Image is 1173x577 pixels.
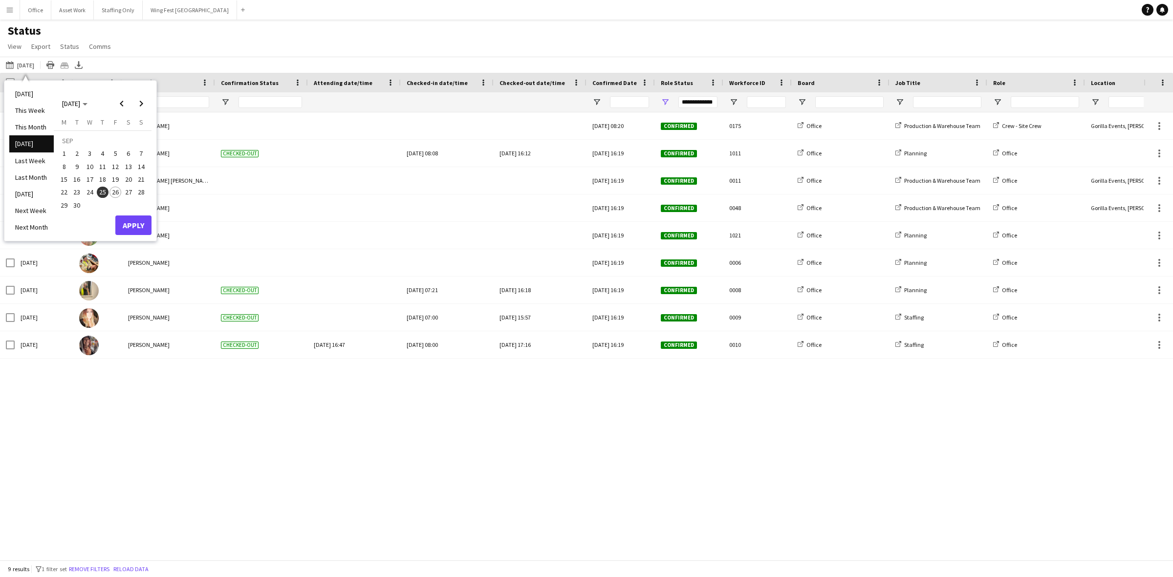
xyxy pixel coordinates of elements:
[904,122,980,129] span: Production & Warehouse Team
[586,194,655,221] div: [DATE] 16:19
[661,205,697,212] span: Confirmed
[135,173,147,185] span: 21
[128,314,170,321] span: [PERSON_NAME]
[895,259,927,266] a: Planning
[798,259,822,266] a: Office
[895,98,904,107] button: Open Filter Menu
[747,96,786,108] input: Workforce ID Filter Input
[661,232,697,239] span: Confirmed
[84,161,96,172] span: 10
[407,277,488,303] div: [DATE] 07:21
[895,341,924,348] a: Staffing
[71,187,83,198] span: 23
[221,150,259,157] span: Checked-out
[70,173,83,186] button: 16-09-2025
[592,79,637,86] span: Confirmed Date
[109,186,122,198] button: 26-09-2025
[806,341,822,348] span: Office
[661,150,697,157] span: Confirmed
[806,177,822,184] span: Office
[79,79,96,86] span: Photo
[96,147,109,160] button: 04-09-2025
[1002,204,1017,212] span: Office
[798,204,822,212] a: Office
[904,177,980,184] span: Production & Warehouse Team
[9,169,54,186] li: Last Month
[723,112,792,139] div: 0175
[1002,177,1017,184] span: Office
[9,152,54,169] li: Last Week
[723,194,792,221] div: 0048
[806,314,822,321] span: Office
[58,134,148,147] td: SEP
[58,173,70,186] button: 15-09-2025
[122,160,134,173] button: 13-09-2025
[146,96,209,108] input: Name Filter Input
[15,304,73,331] div: [DATE]
[115,215,152,235] button: Apply
[9,102,54,119] li: This Week
[815,96,884,108] input: Board Filter Input
[993,122,1042,129] a: Crew - Site Crew
[1011,96,1079,108] input: Role Filter Input
[67,564,111,575] button: Remove filters
[135,147,148,160] button: 07-09-2025
[500,79,565,86] span: Checked-out date/time
[904,314,924,321] span: Staffing
[661,314,697,321] span: Confirmed
[109,173,122,186] button: 19-09-2025
[806,204,822,212] span: Office
[4,40,25,53] a: View
[993,79,1005,86] span: Role
[62,99,80,108] span: [DATE]
[1002,122,1042,129] span: Crew - Site Crew
[221,98,230,107] button: Open Filter Menu
[806,122,822,129] span: Office
[904,232,927,239] span: Planning
[71,173,83,185] span: 16
[96,186,109,198] button: 25-09-2025
[723,304,792,331] div: 0009
[135,160,148,173] button: 14-09-2025
[135,186,148,198] button: 28-09-2025
[109,160,122,173] button: 12-09-2025
[661,287,697,294] span: Confirmed
[9,119,54,135] li: This Month
[1002,259,1017,266] span: Office
[1091,79,1115,86] span: Location
[1002,232,1017,239] span: Office
[139,118,143,127] span: S
[661,342,697,349] span: Confirmed
[895,314,924,321] a: Staffing
[87,118,92,127] span: W
[586,140,655,167] div: [DATE] 16:19
[9,135,54,152] li: [DATE]
[58,95,91,112] button: Choose month and year
[60,42,79,51] span: Status
[79,254,99,273] img: Georgina Masterson-Cox
[84,173,96,185] span: 17
[109,147,122,160] button: 05-09-2025
[592,98,601,107] button: Open Filter Menu
[89,42,111,51] span: Comms
[895,232,927,239] a: Planning
[122,147,134,160] button: 06-09-2025
[993,259,1017,266] a: Office
[1002,314,1017,321] span: Office
[904,259,927,266] span: Planning
[71,161,83,172] span: 9
[993,177,1017,184] a: Office
[993,314,1017,321] a: Office
[806,286,822,294] span: Office
[128,341,170,348] span: [PERSON_NAME]
[58,161,70,172] span: 8
[993,204,1017,212] a: Office
[500,304,581,331] div: [DATE] 15:57
[122,173,134,186] button: 20-09-2025
[85,40,115,53] a: Comms
[895,204,980,212] a: Production & Warehouse Team
[239,96,302,108] input: Confirmation Status Filter Input
[407,79,468,86] span: Checked-in date/time
[221,342,259,349] span: Checked-out
[59,59,70,71] app-action-btn: Crew files as ZIP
